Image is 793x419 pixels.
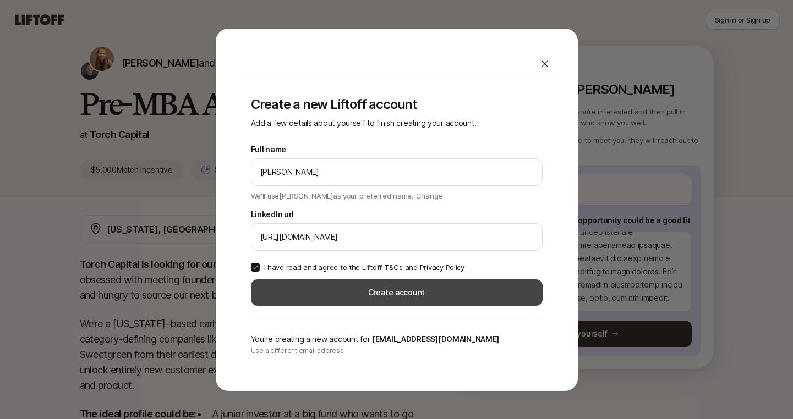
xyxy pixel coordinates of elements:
[251,279,543,306] button: Create account
[251,188,443,201] p: We'll use [PERSON_NAME] as your preferred name.
[251,208,294,221] label: LinkedIn url
[372,334,499,344] span: [EMAIL_ADDRESS][DOMAIN_NAME]
[251,333,543,346] p: You're creating a new account for
[251,97,543,112] p: Create a new Liftoff account
[384,263,403,272] a: T&Cs
[264,262,464,273] p: I have read and agree to the Liftoff and
[416,191,442,200] span: Change
[420,263,464,272] a: Privacy Policy
[260,166,533,179] input: e.g. Melanie Perkins
[251,143,286,156] label: Full name
[251,117,543,130] p: Add a few details about yourself to finish creating your account.
[251,346,543,356] p: Use a different email address
[260,230,533,244] input: e.g. https://www.linkedin.com/in/melanie-perkins
[251,263,260,272] button: I have read and agree to the Liftoff T&Cs and Privacy Policy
